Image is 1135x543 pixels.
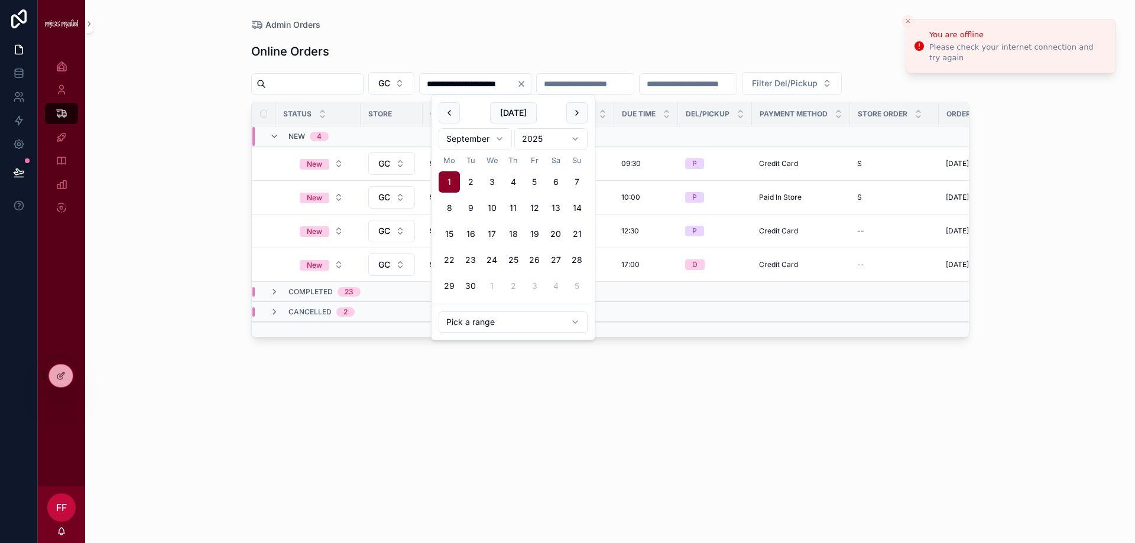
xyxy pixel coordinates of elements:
[290,253,354,276] a: Select Button
[378,77,390,89] span: GC
[430,109,461,119] span: Order #
[902,15,914,27] button: Close toast
[343,307,348,317] div: 2
[460,275,481,297] button: Tuesday, 30 September 2025
[946,226,1001,236] span: [DATE] 10:07 pm
[857,193,862,202] span: S
[857,260,932,269] a: --
[857,226,864,236] span: --
[439,154,588,297] table: September 2025
[946,226,1020,236] a: [DATE] 10:07 pm
[946,159,1020,168] a: [DATE] 11:30 am
[545,154,566,167] th: Saturday
[946,159,1000,168] span: [DATE] 11:30 am
[759,193,843,202] a: Paid In Store
[251,43,329,60] h1: Online Orders
[378,191,390,203] span: GC
[759,260,798,269] span: Credit Card
[692,192,697,203] div: P
[439,275,460,297] button: Monday, 29 September 2025
[460,197,481,219] button: Tuesday, 9 September 2025
[439,197,460,219] button: Monday, 8 September 2025
[857,159,932,168] a: S
[621,226,639,236] span: 12:30
[481,223,502,245] button: Wednesday, 17 September 2025
[368,219,416,243] a: Select Button
[759,159,843,168] a: Credit Card
[288,132,305,141] span: New
[524,249,545,271] button: Friday, 26 September 2025
[759,193,802,202] span: Paid In Store
[524,197,545,219] button: Friday, 12 September 2025
[566,223,588,245] button: Sunday, 21 September 2025
[307,159,322,170] div: New
[502,154,524,167] th: Thursday
[502,275,524,297] button: Thursday, 2 October 2025
[378,225,390,237] span: GC
[265,19,320,31] span: Admin Orders
[566,154,588,167] th: Sunday
[566,275,588,297] button: Sunday, 5 October 2025
[858,109,907,119] span: Store Order
[752,77,818,89] span: Filter Del/Pickup
[368,152,415,175] button: Select Button
[439,311,588,333] button: Relative time
[566,249,588,271] button: Sunday, 28 September 2025
[56,500,67,515] span: FF
[685,259,745,270] a: D
[621,260,640,269] span: 17:00
[345,287,354,297] div: 23
[621,159,641,168] span: 09:30
[368,220,415,242] button: Select Button
[45,19,78,28] img: App logo
[460,154,481,167] th: Tuesday
[439,154,460,167] th: Monday
[692,259,698,270] div: D
[368,72,414,95] button: Select Button
[368,253,416,277] a: Select Button
[430,193,479,202] a: 558881
[621,159,671,168] a: 09:30
[759,226,798,236] span: Credit Card
[857,260,864,269] span: --
[946,193,997,202] span: [DATE] 1:05 pm
[759,260,843,269] a: Credit Card
[524,275,545,297] button: Friday, 3 October 2025
[290,152,354,175] a: Select Button
[524,171,545,193] button: Friday, 5 September 2025
[621,260,671,269] a: 17:00
[545,223,566,245] button: Saturday, 20 September 2025
[290,187,353,208] button: Select Button
[692,158,697,169] div: P
[524,154,545,167] th: Friday
[368,186,415,209] button: Select Button
[307,226,322,237] div: New
[502,197,524,219] button: Thursday, 11 September 2025
[621,226,671,236] a: 12:30
[502,249,524,271] button: Thursday, 25 September 2025
[38,47,85,234] div: scrollable content
[317,132,322,141] div: 4
[481,171,502,193] button: Wednesday, 3 September 2025
[439,249,460,271] button: Monday, 22 September 2025
[502,223,524,245] button: Thursday, 18 September 2025
[946,109,1001,119] span: Order Placed
[481,197,502,219] button: Wednesday, 10 September 2025
[545,275,566,297] button: Saturday, 4 October 2025
[430,159,479,168] a: 558871
[460,171,481,193] button: Tuesday, 2 September 2025
[290,254,353,275] button: Select Button
[759,159,798,168] span: Credit Card
[685,158,745,169] a: P
[290,220,354,242] a: Select Button
[460,249,481,271] button: Tuesday, 23 September 2025
[307,260,322,271] div: New
[430,226,479,236] a: 558599
[283,109,312,119] span: Status
[439,223,460,245] button: Monday, 15 September 2025
[368,109,392,119] span: Store
[502,171,524,193] button: Thursday, 4 September 2025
